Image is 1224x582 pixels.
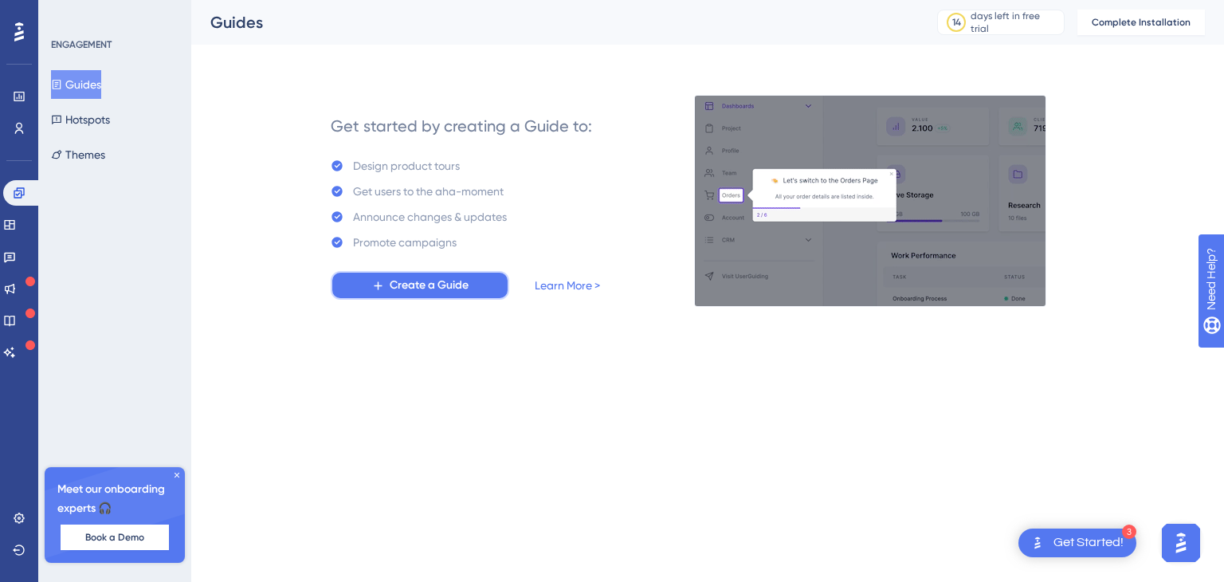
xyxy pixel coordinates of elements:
button: Book a Demo [61,525,169,550]
button: Themes [51,140,105,169]
img: launcher-image-alternative-text [1028,533,1047,553]
a: Learn More > [535,276,600,295]
div: Get started by creating a Guide to: [331,115,592,137]
button: Create a Guide [331,271,509,300]
button: Guides [51,70,101,99]
div: Design product tours [353,156,460,175]
span: Need Help? [37,4,100,23]
span: Create a Guide [390,276,469,295]
div: ENGAGEMENT [51,38,112,51]
button: Complete Installation [1077,10,1205,35]
div: days left in free trial [971,10,1059,35]
div: 14 [952,16,961,29]
span: Meet our onboarding experts 🎧 [57,480,172,518]
div: 3 [1122,525,1136,539]
div: Get users to the aha-moment [353,182,504,201]
div: Open Get Started! checklist, remaining modules: 3 [1018,529,1136,557]
span: Complete Installation [1092,16,1191,29]
img: 21a29cd0e06a8f1d91b8bced9f6e1c06.gif [694,95,1046,307]
div: Get Started! [1053,534,1124,552]
div: Announce changes & updates [353,207,507,226]
iframe: UserGuiding AI Assistant Launcher [1157,519,1205,567]
button: Hotspots [51,105,110,134]
div: Guides [210,11,897,33]
span: Book a Demo [85,531,144,544]
div: Promote campaigns [353,233,457,252]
